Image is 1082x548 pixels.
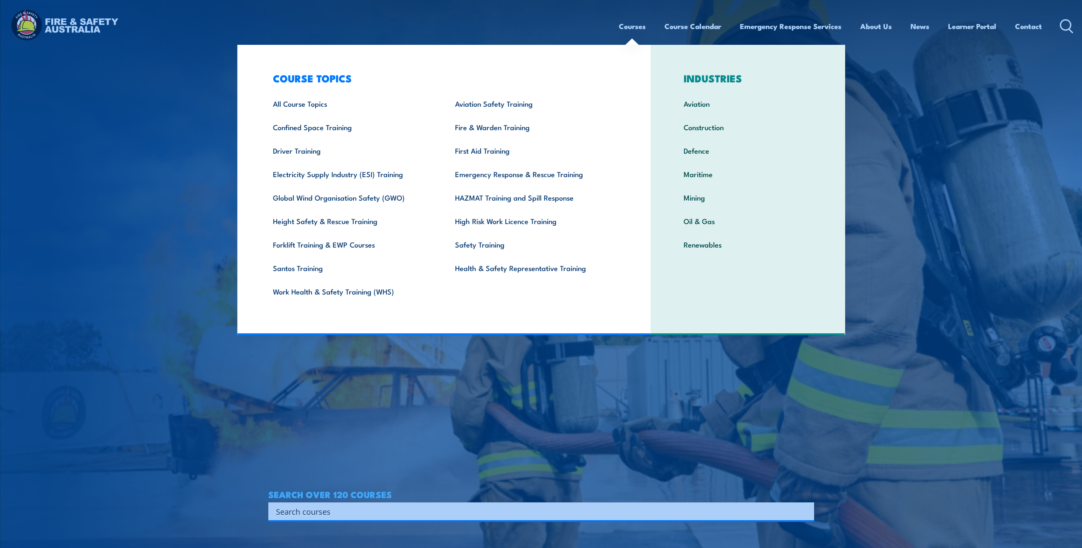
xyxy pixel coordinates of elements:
[948,15,996,38] a: Learner Portal
[260,209,442,233] a: Height Safety & Rescue Training
[442,162,624,186] a: Emergency Response & Rescue Training
[260,162,442,186] a: Electricity Supply Industry (ESI) Training
[1015,15,1042,38] a: Contact
[442,92,624,115] a: Aviation Safety Training
[670,209,825,233] a: Oil & Gas
[260,256,442,280] a: Santos Training
[740,15,841,38] a: Emergency Response Services
[670,92,825,115] a: Aviation
[670,72,825,84] h3: INDUSTRIES
[260,280,442,303] a: Work Health & Safety Training (WHS)
[670,139,825,162] a: Defence
[260,115,442,139] a: Confined Space Training
[670,115,825,139] a: Construction
[278,505,797,517] form: Search form
[442,186,624,209] a: HAZMAT Training and Spill Response
[860,15,892,38] a: About Us
[670,162,825,186] a: Maritime
[260,186,442,209] a: Global Wind Organisation Safety (GWO)
[260,72,624,84] h3: COURSE TOPICS
[911,15,929,38] a: News
[670,186,825,209] a: Mining
[260,139,442,162] a: Driver Training
[619,15,646,38] a: Courses
[442,233,624,256] a: Safety Training
[442,256,624,280] a: Health & Safety Representative Training
[442,139,624,162] a: First Aid Training
[670,233,825,256] a: Renewables
[799,505,811,517] button: Search magnifier button
[442,209,624,233] a: High Risk Work Licence Training
[260,233,442,256] a: Forklift Training & EWP Courses
[442,115,624,139] a: Fire & Warden Training
[268,490,814,499] h4: SEARCH OVER 120 COURSES
[276,505,795,518] input: Search input
[260,92,442,115] a: All Course Topics
[664,15,721,38] a: Course Calendar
